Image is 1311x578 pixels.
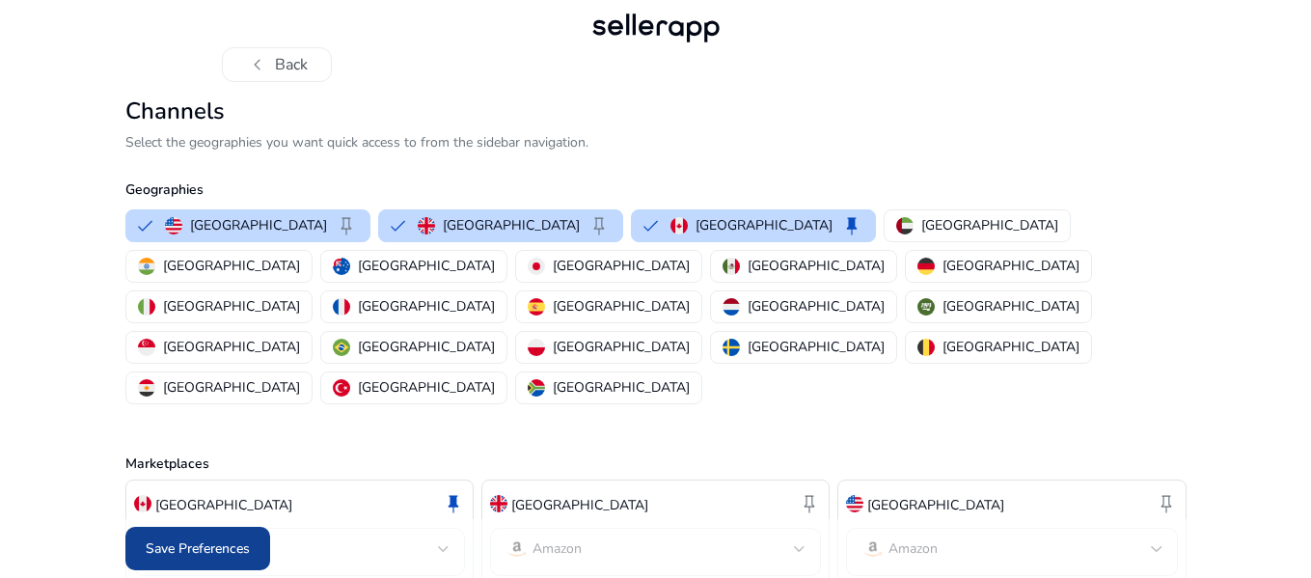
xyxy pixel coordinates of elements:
[490,495,507,512] img: uk.svg
[723,298,740,316] img: nl.svg
[333,298,350,316] img: fr.svg
[358,296,495,317] p: [GEOGRAPHIC_DATA]
[222,47,332,82] button: chevron_leftBack
[443,215,580,235] p: [GEOGRAPHIC_DATA]
[748,296,885,317] p: [GEOGRAPHIC_DATA]
[1155,492,1178,515] span: keep
[917,258,935,275] img: de.svg
[942,337,1079,357] p: [GEOGRAPHIC_DATA]
[163,337,300,357] p: [GEOGRAPHIC_DATA]
[553,296,690,317] p: [GEOGRAPHIC_DATA]
[846,495,863,512] img: us.svg
[125,454,1187,474] p: Marketplaces
[358,337,495,357] p: [GEOGRAPHIC_DATA]
[511,495,648,515] p: [GEOGRAPHIC_DATA]
[138,339,155,356] img: sg.svg
[165,217,182,234] img: us.svg
[840,214,863,237] span: keep
[553,256,690,276] p: [GEOGRAPHIC_DATA]
[333,258,350,275] img: au.svg
[333,379,350,397] img: tr.svg
[125,179,1187,200] p: Geographies
[917,339,935,356] img: be.svg
[125,132,1187,152] p: Select the geographies you want quick access to from the sidebar navigation.
[553,377,690,398] p: [GEOGRAPHIC_DATA]
[528,258,545,275] img: jp.svg
[798,492,821,515] span: keep
[670,217,688,234] img: ca.svg
[138,298,155,316] img: it.svg
[748,337,885,357] p: [GEOGRAPHIC_DATA]
[335,214,358,237] span: keep
[553,337,690,357] p: [GEOGRAPHIC_DATA]
[163,296,300,317] p: [GEOGRAPHIC_DATA]
[921,215,1058,235] p: [GEOGRAPHIC_DATA]
[333,339,350,356] img: br.svg
[358,256,495,276] p: [GEOGRAPHIC_DATA]
[138,379,155,397] img: eg.svg
[163,256,300,276] p: [GEOGRAPHIC_DATA]
[125,97,1187,125] h2: Channels
[138,258,155,275] img: in.svg
[528,298,545,316] img: es.svg
[418,217,435,234] img: uk.svg
[587,214,611,237] span: keep
[942,256,1079,276] p: [GEOGRAPHIC_DATA]
[748,256,885,276] p: [GEOGRAPHIC_DATA]
[246,53,269,76] span: chevron_left
[442,492,465,515] span: keep
[942,296,1079,317] p: [GEOGRAPHIC_DATA]
[528,339,545,356] img: pl.svg
[917,298,935,316] img: sa.svg
[528,379,545,397] img: za.svg
[696,215,833,235] p: [GEOGRAPHIC_DATA]
[723,339,740,356] img: se.svg
[146,538,250,559] span: Save Preferences
[155,495,292,515] p: [GEOGRAPHIC_DATA]
[125,527,270,570] button: Save Preferences
[723,258,740,275] img: mx.svg
[190,215,327,235] p: [GEOGRAPHIC_DATA]
[134,495,151,512] img: ca.svg
[358,377,495,398] p: [GEOGRAPHIC_DATA]
[163,377,300,398] p: [GEOGRAPHIC_DATA]
[867,495,1004,515] p: [GEOGRAPHIC_DATA]
[896,217,914,234] img: ae.svg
